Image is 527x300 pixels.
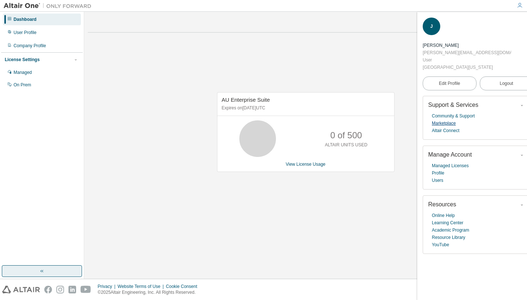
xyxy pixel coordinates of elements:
[428,102,478,108] span: Support & Services
[222,97,270,103] span: AU Enterprise Suite
[286,162,326,167] a: View License Usage
[428,201,456,207] span: Resources
[5,57,40,63] div: License Settings
[432,177,443,184] a: Users
[166,284,201,289] div: Cookie Consent
[98,289,202,296] p: © 2025 Altair Engineering, Inc. All Rights Reserved.
[439,80,460,86] span: Edit Profile
[14,70,32,75] div: Managed
[330,129,362,142] p: 0 of 500
[500,80,513,87] span: Logout
[432,127,459,134] a: Altair Connect
[432,241,449,248] a: YouTube
[117,284,166,289] div: Website Terms of Use
[432,226,469,234] a: Academic Program
[423,49,511,56] div: [PERSON_NAME][EMAIL_ADDRESS][DOMAIN_NAME]
[432,219,463,226] a: Learning Center
[432,162,469,169] a: Managed Licenses
[44,286,52,293] img: facebook.svg
[222,105,388,111] p: Expires on [DATE] UTC
[98,284,117,289] div: Privacy
[68,286,76,293] img: linkedin.svg
[423,64,511,71] div: [GEOGRAPHIC_DATA][US_STATE]
[325,142,367,148] p: ALTAIR UNITS USED
[2,286,40,293] img: altair_logo.svg
[432,120,456,127] a: Marketplace
[56,286,64,293] img: instagram.svg
[430,24,433,29] span: J
[432,169,444,177] a: Profile
[432,212,455,219] a: Online Help
[14,30,37,35] div: User Profile
[423,76,476,90] a: Edit Profile
[428,151,472,158] span: Manage Account
[432,112,475,120] a: Community & Support
[432,234,465,241] a: Resource Library
[4,2,95,10] img: Altair One
[14,43,46,49] div: Company Profile
[14,16,37,22] div: Dashboard
[423,42,511,49] div: José Quintana
[423,56,511,64] div: User
[81,286,91,293] img: youtube.svg
[14,82,31,88] div: On Prem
